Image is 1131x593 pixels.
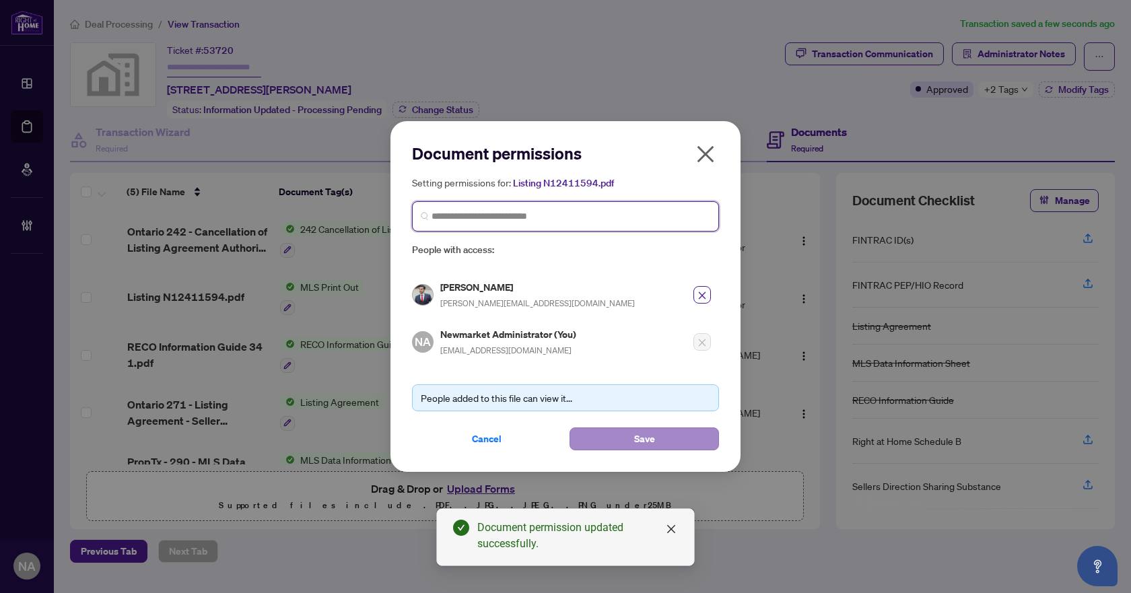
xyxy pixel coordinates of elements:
[666,524,677,534] span: close
[412,242,719,258] span: People with access:
[440,279,635,295] h5: [PERSON_NAME]
[413,285,433,305] img: Profile Icon
[634,428,655,450] span: Save
[1077,546,1118,586] button: Open asap
[440,298,635,308] span: [PERSON_NAME][EMAIL_ADDRESS][DOMAIN_NAME]
[472,428,502,450] span: Cancel
[440,326,578,342] h5: Newmarket Administrator (You)
[421,390,710,405] div: People added to this file can view it...
[412,175,719,190] h5: Setting permissions for:
[697,291,707,300] span: close
[412,143,719,164] h2: Document permissions
[453,520,469,536] span: check-circle
[415,333,431,351] span: NA
[412,427,561,450] button: Cancel
[440,345,572,355] span: [EMAIL_ADDRESS][DOMAIN_NAME]
[421,212,429,220] img: search_icon
[477,520,678,552] div: Document permission updated successfully.
[570,427,719,450] button: Save
[513,177,614,189] span: Listing N12411594.pdf
[695,143,716,165] span: close
[664,522,679,536] a: Close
